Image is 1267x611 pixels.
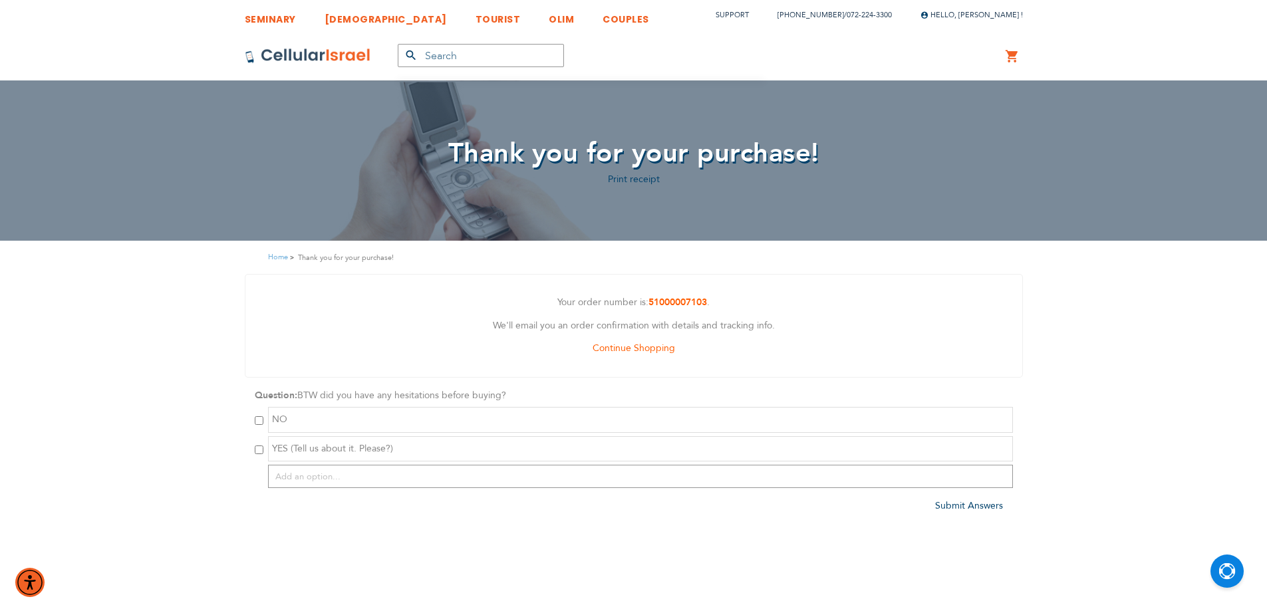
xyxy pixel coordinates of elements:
[272,442,393,455] span: YES (Tell us about it. Please?)
[549,3,574,28] a: OLIM
[15,568,45,597] div: Accessibility Menu
[476,3,521,28] a: TOURIST
[593,342,675,354] a: Continue Shopping
[255,318,1012,334] p: We'll email you an order confirmation with details and tracking info.
[847,10,892,20] a: 072-224-3300
[920,10,1023,20] span: Hello, [PERSON_NAME] !
[716,10,749,20] a: Support
[297,389,506,402] span: BTW did you have any hesitations before buying?
[268,465,1013,488] input: Add an option...
[448,135,819,172] span: Thank you for your purchase!
[777,10,844,20] a: [PHONE_NUMBER]
[608,173,660,185] a: Print receipt
[268,252,288,262] a: Home
[935,499,1003,512] a: Submit Answers
[255,295,1012,311] p: Your order number is: .
[298,251,394,264] strong: Thank you for your purchase!
[648,296,707,308] a: 51000007103
[325,3,447,28] a: [DEMOGRAPHIC_DATA]
[272,413,287,426] span: NO
[603,3,649,28] a: COUPLES
[398,44,564,67] input: Search
[764,5,892,25] li: /
[255,389,297,402] strong: Question:
[245,48,371,64] img: Cellular Israel Logo
[245,3,296,28] a: SEMINARY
